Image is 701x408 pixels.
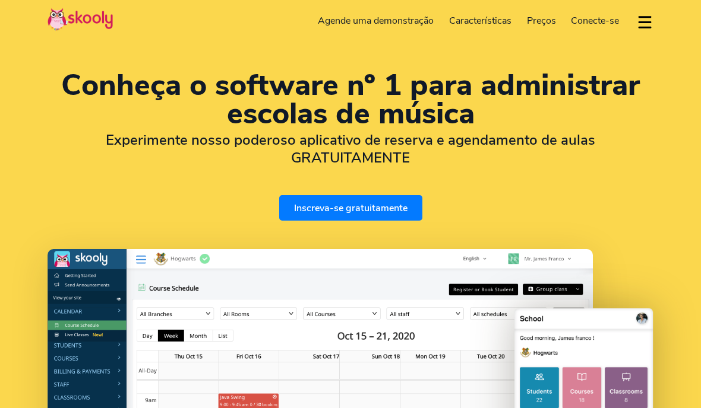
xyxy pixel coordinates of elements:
a: Características [441,11,519,30]
a: Preços [519,11,564,30]
h1: Conheça o software nº 1 para administrar escolas de música [48,71,653,128]
img: Skooly [48,8,113,31]
a: Inscreva-se gratuitamente [279,195,422,221]
h2: Experimente nosso poderoso aplicativo de reserva e agendamento de aulas GRATUITAMENTE [48,131,653,167]
span: Conecte-se [571,14,619,27]
a: Conecte-se [563,11,627,30]
a: Agende uma demonstração [311,11,442,30]
button: dropdown menu [636,8,653,36]
span: Preços [527,14,556,27]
